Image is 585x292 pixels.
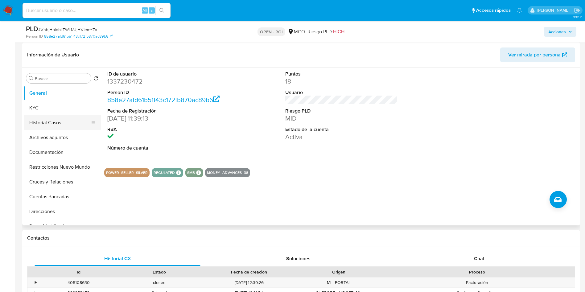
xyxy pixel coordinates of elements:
[24,86,101,101] button: General
[107,151,220,160] dd: -
[285,126,398,133] dt: Estado de la cuenta
[107,71,220,77] dt: ID de usuario
[26,24,38,34] b: PLD
[476,7,511,14] span: Accesos rápidos
[26,34,43,39] b: Person ID
[573,14,582,19] span: 3.161.2
[285,77,398,86] dd: 18
[44,34,113,39] a: 858e27afd61b51f43c172fb870ac89b6
[288,28,305,35] div: MCO
[24,101,101,115] button: KYC
[104,255,131,262] span: Historial CX
[307,28,344,35] span: Riesgo PLD:
[286,255,311,262] span: Soluciones
[107,95,220,104] a: 858e27afd61b51f43c172fb870ac89b6
[107,77,220,86] dd: 1337230472
[285,89,398,96] dt: Usuario
[107,126,220,133] dt: RBA
[474,255,484,262] span: Chat
[151,7,153,13] span: s
[142,7,147,13] span: Alt
[537,7,572,13] p: damian.rodriguez@mercadolibre.com
[24,115,96,130] button: Historial Casos
[107,114,220,123] dd: [DATE] 11:39:13
[43,269,115,275] div: Id
[38,278,119,288] div: 405108630
[24,175,101,189] button: Cruces y Relaciones
[119,278,200,288] div: closed
[574,7,580,14] a: Salir
[500,47,575,62] button: Ver mirada por persona
[379,278,575,288] div: Facturación
[24,204,101,219] button: Direcciones
[38,27,97,33] span: # XhbjHbiqbLTWLMJjHX1emYZx
[299,278,379,288] div: ML_PORTAL
[27,235,575,241] h1: Contactos
[333,28,344,35] span: HIGH
[204,269,294,275] div: Fecha de creación
[548,27,566,37] span: Acciones
[285,114,398,123] dd: MID
[24,145,101,160] button: Documentación
[107,145,220,151] dt: Número de cuenta
[257,27,285,36] p: OPEN - ROI
[107,89,220,96] dt: Person ID
[27,52,79,58] h1: Información de Usuario
[517,8,522,13] a: Notificaciones
[200,278,299,288] div: [DATE] 12:39:26
[24,219,101,234] button: Datos Modificados
[285,108,398,114] dt: Riesgo PLD
[24,160,101,175] button: Restricciones Nuevo Mundo
[123,269,196,275] div: Estado
[29,76,34,81] button: Buscar
[107,108,220,114] dt: Fecha de Registración
[384,269,571,275] div: Proceso
[35,280,36,286] div: •
[93,76,98,83] button: Volver al orden por defecto
[24,130,101,145] button: Archivos adjuntos
[155,6,168,15] button: search-icon
[508,47,561,62] span: Ver mirada por persona
[285,133,398,141] dd: Activa
[35,76,89,81] input: Buscar
[303,269,375,275] div: Origen
[285,71,398,77] dt: Puntos
[24,189,101,204] button: Cuentas Bancarias
[23,6,171,14] input: Buscar usuario o caso...
[544,27,576,37] button: Acciones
